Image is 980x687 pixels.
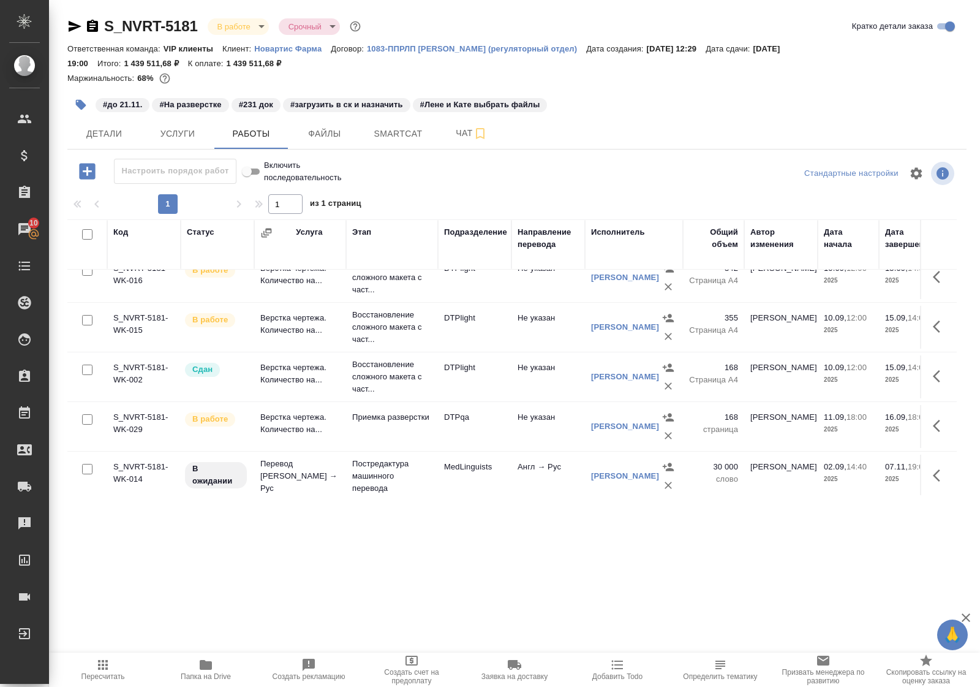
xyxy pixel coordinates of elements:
a: [PERSON_NAME] [591,322,659,332]
p: 14:40 [846,462,867,471]
button: Здесь прячутся важные кнопки [925,312,955,341]
p: 14:00 [908,363,928,372]
span: загрузить в ск и назначить [282,99,412,109]
td: Англ → Рус [511,455,585,498]
p: слово [689,473,738,485]
p: 2025 [885,423,934,436]
p: страница [689,423,738,436]
div: Менеджер проверил работу исполнителя, передает ее на следующий этап [184,362,248,378]
button: Удалить [659,278,677,296]
button: Здесь прячутся важные кнопки [925,362,955,391]
p: VIP клиенты [164,44,222,53]
div: Этап [352,226,371,238]
p: 30 000 [689,461,738,473]
p: 2025 [885,324,934,336]
p: 11.09, [824,412,846,422]
p: #На разверстке [159,99,221,111]
a: [PERSON_NAME] [591,372,659,381]
button: 🙏 [937,620,968,650]
td: Верстка чертежа. Количество на... [254,306,346,349]
div: В работе [208,18,269,35]
td: Не указан [511,256,585,299]
div: Исполнитель [591,226,645,238]
div: Исполнитель назначен, приступать к работе пока рано [184,461,248,490]
div: В работе [279,18,340,35]
button: В работе [214,21,254,32]
p: Страница А4 [689,324,738,336]
p: 2025 [885,374,934,386]
td: S_NVRT-5181-WK-015 [107,306,181,349]
button: Доп статусы указывают на важность/срочность заказа [347,18,363,34]
td: S_NVRT-5181-WK-002 [107,355,181,398]
p: #Лене и Кате выбрать файлы [420,99,540,111]
p: 15.09, [885,363,908,372]
button: Добавить тэг [67,91,94,118]
div: Исполнитель выполняет работу [184,312,248,328]
p: 2025 [824,374,873,386]
button: Сгруппировать [260,227,273,239]
p: Страница А4 [689,275,738,287]
a: [PERSON_NAME] [591,273,659,282]
p: Дата сдачи: [706,44,753,53]
button: Удалить [659,427,677,445]
td: S_NVRT-5181-WK-029 [107,405,181,448]
td: Не указан [511,355,585,398]
button: Назначить [659,408,677,427]
td: Перевод [PERSON_NAME] → Рус [254,452,346,501]
span: 🙏 [942,622,963,648]
span: На разверстке [151,99,230,109]
p: В работе [192,314,228,326]
span: Детали [75,126,134,142]
button: Назначить [659,309,677,327]
p: Дата создания: [586,44,646,53]
div: split button [801,164,902,183]
p: Восстановление сложного макета с част... [352,259,432,296]
p: 2025 [824,423,873,436]
div: Дата начала [824,226,873,251]
button: Скопировать ссылку для ЯМессенджера [67,19,82,34]
td: Верстка чертежа. Количество на... [254,405,346,448]
a: [PERSON_NAME] [591,422,659,431]
td: Не указан [511,306,585,349]
p: [DATE] 12:29 [647,44,706,53]
p: Маржинальность: [67,74,137,83]
button: Здесь прячутся важные кнопки [925,262,955,292]
p: 14:00 [908,313,928,322]
span: 231 док [230,99,282,109]
span: Файлы [295,126,354,142]
td: S_NVRT-5181-WK-014 [107,455,181,498]
button: Добавить работу [70,159,104,184]
button: Срочный [285,21,325,32]
button: Удалить [659,327,677,346]
p: Постредактура машинного перевода [352,458,432,495]
p: 02.09, [824,462,846,471]
td: MedLinguists [438,455,511,498]
p: 2025 [885,473,934,485]
span: Включить последовательность [264,159,353,184]
p: #загрузить в ск и назначить [290,99,403,111]
td: DTPqa [438,405,511,448]
p: Страница А4 [689,374,738,386]
span: Настроить таблицу [902,159,931,188]
td: DTPlight [438,306,511,349]
p: Приемка разверстки [352,411,432,423]
p: 1 439 511,68 ₽ [227,59,290,68]
td: DTPlight [438,355,511,398]
div: Направление перевода [518,226,579,251]
td: [PERSON_NAME] [744,256,818,299]
span: Работы [222,126,281,142]
button: 379135.28 RUB; [157,70,173,86]
span: Чат [442,126,501,141]
p: 16.09, [885,412,908,422]
div: Общий объем [689,226,738,251]
p: 18:00 [846,412,867,422]
p: 2025 [824,324,873,336]
button: Назначить [659,359,677,377]
p: 12:00 [846,363,867,372]
p: В работе [192,413,228,425]
div: Автор изменения [750,226,812,251]
span: до 21.11. [94,99,151,109]
p: Клиент: [222,44,254,53]
td: Верстка чертежа. Количество на... [254,355,346,398]
span: Кратко детали заказа [852,20,933,32]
